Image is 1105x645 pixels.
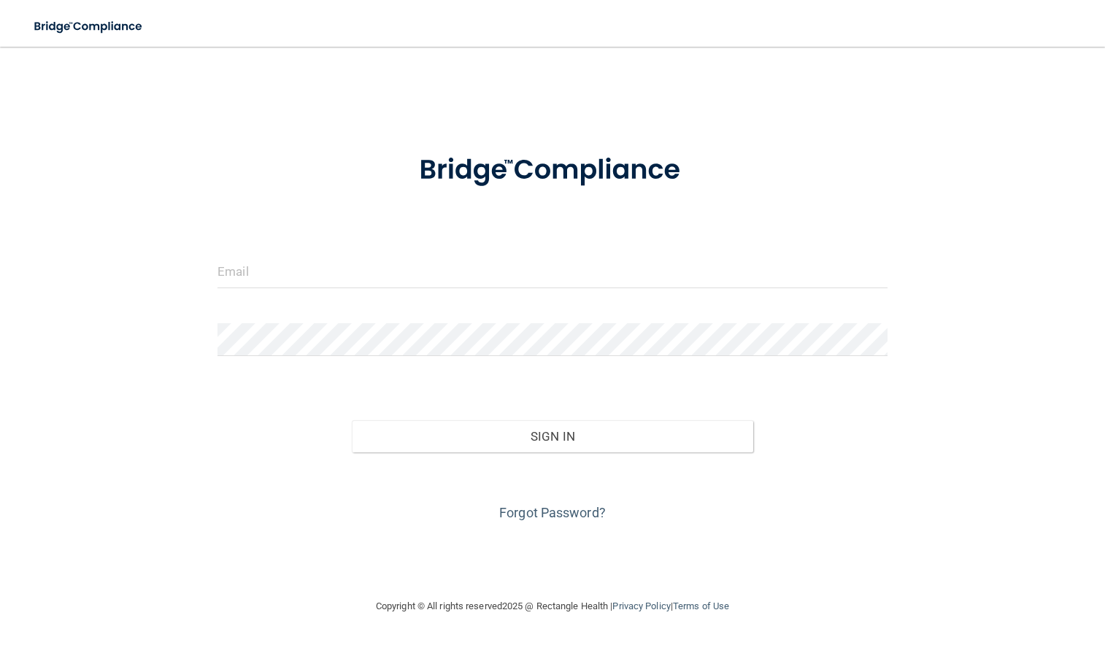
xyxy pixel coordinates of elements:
[673,600,729,611] a: Terms of Use
[390,134,715,206] img: bridge_compliance_login_screen.278c3ca4.svg
[352,420,754,452] button: Sign In
[217,255,888,288] input: Email
[286,583,819,630] div: Copyright © All rights reserved 2025 @ Rectangle Health | |
[22,12,156,42] img: bridge_compliance_login_screen.278c3ca4.svg
[499,505,606,520] a: Forgot Password?
[612,600,670,611] a: Privacy Policy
